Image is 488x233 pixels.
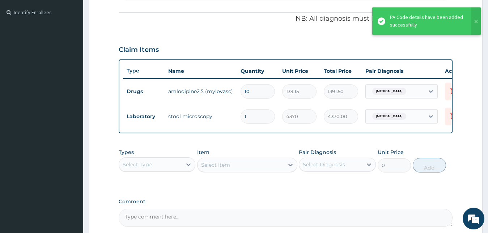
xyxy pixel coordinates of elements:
label: Item [197,149,209,156]
img: d_794563401_company_1708531726252_794563401 [13,36,29,54]
label: Comment [119,199,453,205]
label: Unit Price [378,149,404,156]
span: [MEDICAL_DATA] [372,88,406,95]
span: We're online! [42,70,100,143]
th: Actions [441,64,478,78]
div: PA Code details have been added successfully [390,13,464,29]
th: Quantity [237,64,279,78]
textarea: Type your message and hit 'Enter' [4,156,138,181]
button: Add [413,158,446,172]
div: Select Diagnosis [303,161,345,168]
div: Chat with us now [38,41,122,50]
th: Unit Price [279,64,320,78]
td: amlodipine2.5 (mylovasc) [165,84,237,99]
span: [MEDICAL_DATA] [372,113,406,120]
th: Total Price [320,64,362,78]
th: Name [165,64,237,78]
p: NB: All diagnosis must be linked to a claim item [119,14,453,24]
td: Drugs [123,85,165,98]
label: Types [119,149,134,155]
div: Minimize live chat window [119,4,136,21]
td: Laboratory [123,110,165,123]
th: Pair Diagnosis [362,64,441,78]
td: stool microscopy [165,109,237,124]
th: Type [123,64,165,78]
div: Select Type [123,161,152,168]
label: Pair Diagnosis [299,149,336,156]
h3: Claim Items [119,46,159,54]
